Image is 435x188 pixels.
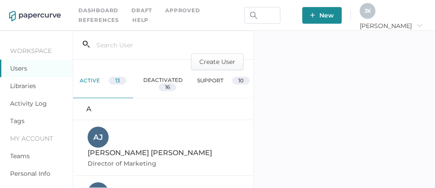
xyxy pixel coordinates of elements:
[9,11,61,21] img: papercurve-logo-colour.7244d18c.svg
[132,15,149,25] div: help
[310,7,334,24] span: New
[73,120,254,176] a: AJ[PERSON_NAME] [PERSON_NAME]Director of Marketing
[90,37,202,53] input: Search User
[360,22,422,30] span: [PERSON_NAME]
[364,7,371,14] span: J K
[416,22,422,28] i: arrow_right
[191,53,244,70] button: Create User
[88,160,158,167] span: Director of Marketing
[302,7,342,24] button: New
[83,41,90,48] i: search_left
[10,152,30,160] a: Teams
[193,70,253,98] div: support
[191,57,244,65] a: Create User
[238,77,244,84] span: 10
[310,13,315,18] img: plus-white.e19ec114.svg
[10,170,50,177] a: Personal Info
[73,70,133,98] div: active
[88,149,212,157] span: [PERSON_NAME] [PERSON_NAME]
[115,77,120,84] span: 13
[10,64,27,72] a: Users
[73,98,254,120] div: A
[10,82,36,90] a: Libraries
[165,84,170,90] span: 16
[250,12,257,19] img: search.bf03fe8b.svg
[10,117,25,125] a: Tags
[133,70,193,98] div: deactivated
[78,6,118,15] a: Dashboard
[165,6,200,15] a: Approved
[244,7,280,24] input: Search Workspace
[78,15,119,25] a: References
[93,133,103,142] span: A J
[10,99,47,107] a: Activity Log
[199,54,235,70] span: Create User
[131,6,152,15] a: Draft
